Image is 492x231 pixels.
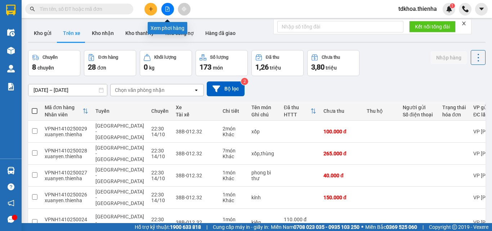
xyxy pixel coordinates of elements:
div: 22:30 [151,217,169,222]
div: hóa đơn [442,112,466,117]
span: Kết nối tổng đài [415,23,450,31]
div: Khối lượng [154,55,176,60]
strong: 0369 525 060 [386,224,417,230]
span: Cung cấp máy in - giấy in: [213,223,269,231]
button: Khối lượng0kg [140,50,192,76]
div: 1 món [223,170,244,176]
div: Thu hộ [367,108,395,114]
strong: 0708 023 035 - 0935 103 250 [294,224,359,230]
div: Khác [223,176,244,181]
div: Chuyến [43,55,58,60]
div: Đơn hàng [98,55,118,60]
div: Số lượng [210,55,228,60]
div: Nhân viên [45,112,82,117]
span: [GEOGRAPHIC_DATA] - [GEOGRAPHIC_DATA] [95,123,144,140]
button: file-add [161,3,174,15]
div: nguyenhao.thienha [45,222,88,228]
div: 1 món [223,192,244,197]
div: Tuyến [95,108,144,114]
input: Select a date range. [28,84,107,96]
button: Chưa thu3,80 triệu [307,50,359,76]
span: Miền Nam [271,223,359,231]
div: 38B-012.32 [176,219,215,225]
img: logo-vxr [6,5,15,15]
button: Hàng đã giao [200,25,241,42]
img: warehouse-icon [7,167,15,174]
span: triệu [270,65,281,71]
img: warehouse-icon [7,65,15,72]
div: 22:30 [151,148,169,154]
div: xốp,thùng [251,151,277,156]
div: 22:30 [151,170,169,176]
div: 110.000 đ [284,217,316,222]
span: đơn [97,65,106,71]
input: Tìm tên, số ĐT hoặc mã đơn [40,5,125,13]
span: [GEOGRAPHIC_DATA] - [GEOGRAPHIC_DATA] [95,145,144,162]
span: file-add [165,6,170,12]
span: close [461,21,466,26]
span: 3,80 [311,63,325,71]
img: warehouse-icon [7,47,15,54]
div: xốp [251,129,277,134]
div: 14/10 [151,176,169,181]
span: question-circle [8,183,14,190]
div: Số điện thoại [403,112,435,117]
div: xuanyen.thienha [45,197,88,203]
div: Chi tiết [223,108,244,114]
button: Đơn hàng28đơn [84,50,136,76]
span: | [422,223,424,231]
div: Xe [176,105,215,110]
div: Trạng thái [442,105,466,110]
div: VPNH1410250024 [45,217,88,222]
div: Khác [223,222,244,228]
span: search [30,6,35,12]
button: plus [144,3,157,15]
div: 265.000 đ [323,151,359,156]
span: tdkhoa.thienha [393,4,443,13]
div: 38B-012.32 [176,195,215,200]
span: copyright [452,225,457,230]
div: Tại văn phòng [284,222,316,228]
div: 14/10 [151,154,169,159]
span: món [213,65,223,71]
span: message [8,216,14,223]
div: kiện [251,219,277,225]
div: phong bì thư [251,170,277,181]
div: 40.000 đ [323,173,359,178]
div: 7 món [223,148,244,154]
div: 38B-012.32 [176,129,215,134]
div: Chuyến [151,108,169,114]
span: 28 [88,63,96,71]
strong: 1900 633 818 [170,224,201,230]
div: xuanyen.thienha [45,132,88,137]
span: plus [148,6,153,12]
div: Tài xế [176,112,215,117]
span: caret-down [478,6,485,12]
svg: open [193,87,199,93]
div: Ghi chú [251,112,277,117]
button: Số lượng173món [196,50,248,76]
div: 38B-012.32 [176,151,215,156]
span: [GEOGRAPHIC_DATA] - [GEOGRAPHIC_DATA] [95,167,144,184]
button: Chuyến8chuyến [28,50,80,76]
div: 1 món [223,217,244,222]
span: Miền Bắc [365,223,417,231]
button: Nhập hàng [430,51,467,64]
span: 1 [451,3,453,8]
div: Khác [223,197,244,203]
sup: 1 [450,3,455,8]
th: Toggle SortBy [41,102,92,121]
span: [GEOGRAPHIC_DATA] - [GEOGRAPHIC_DATA] [95,214,144,231]
span: aim [182,6,187,12]
div: 14/10 [151,222,169,228]
img: icon-new-feature [446,6,452,12]
span: kg [149,65,155,71]
div: 14/10 [151,132,169,137]
th: Toggle SortBy [280,102,320,121]
div: Đã thu [266,55,279,60]
div: Chưa thu [323,108,359,114]
div: VPNH1410250028 [45,148,88,154]
span: ⚪️ [361,226,363,228]
div: VPNH1410250027 [45,170,88,176]
div: Tên món [251,105,277,110]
